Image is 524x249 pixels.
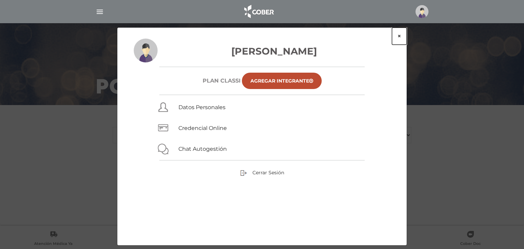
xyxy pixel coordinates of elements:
[134,39,158,62] img: profile-placeholder.svg
[178,146,227,152] a: Chat Autogestión
[416,5,428,18] img: profile-placeholder.svg
[241,3,276,20] img: logo_cober_home-white.png
[134,44,390,58] h3: [PERSON_NAME]
[242,73,322,89] a: Agregar Integrante
[240,170,247,176] img: sign-out.png
[96,8,104,16] img: Cober_menu-lines-white.svg
[178,125,227,131] a: Credencial Online
[178,104,225,111] a: Datos Personales
[392,28,407,45] button: ×
[203,77,241,84] h6: Plan CLASSI
[252,170,284,176] span: Cerrar Sesión
[240,169,284,175] a: Cerrar Sesión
